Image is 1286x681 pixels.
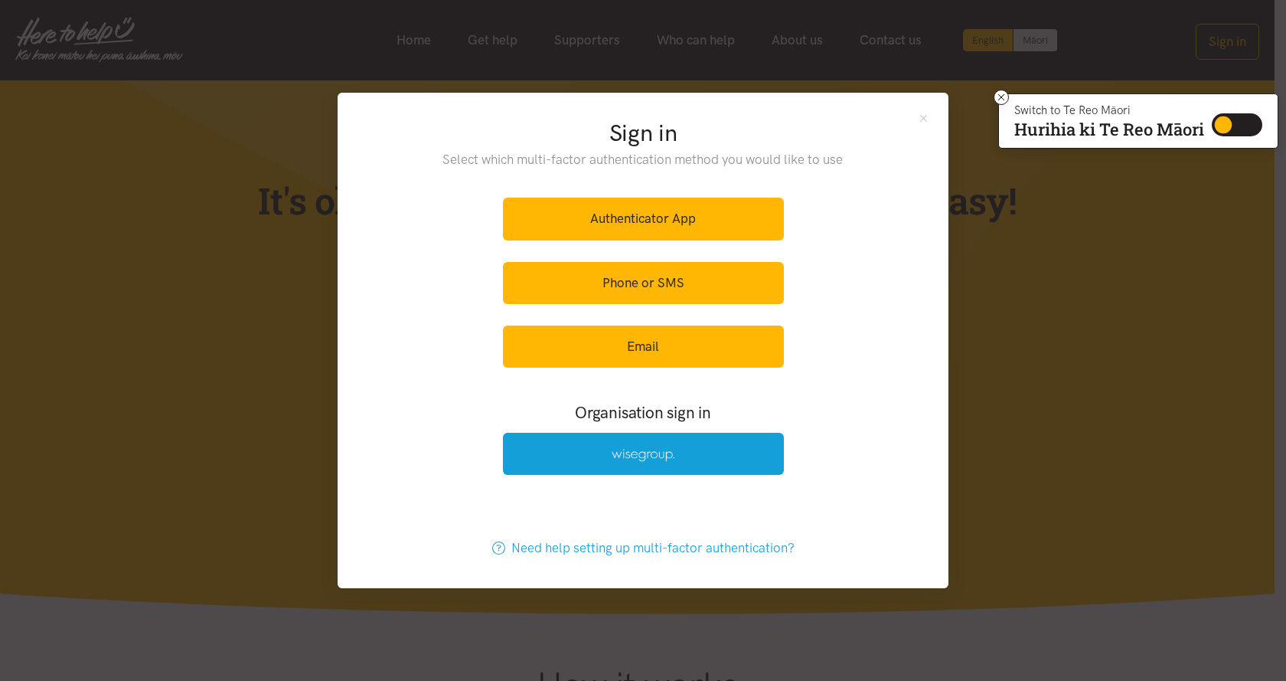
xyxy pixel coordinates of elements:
a: Phone or SMS [503,262,784,304]
p: Select which multi-factor authentication method you would like to use [412,149,875,170]
a: Need help setting up multi-factor authentication? [476,527,811,569]
p: Hurihia ki Te Reo Māori [1014,123,1204,136]
h2: Sign in [412,117,875,149]
button: Close [917,111,930,124]
a: Email [503,326,784,368]
img: Wise Group [612,449,674,462]
p: Switch to Te Reo Māori [1014,106,1204,115]
h3: Organisation sign in [461,401,825,424]
a: Authenticator App [503,198,784,240]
